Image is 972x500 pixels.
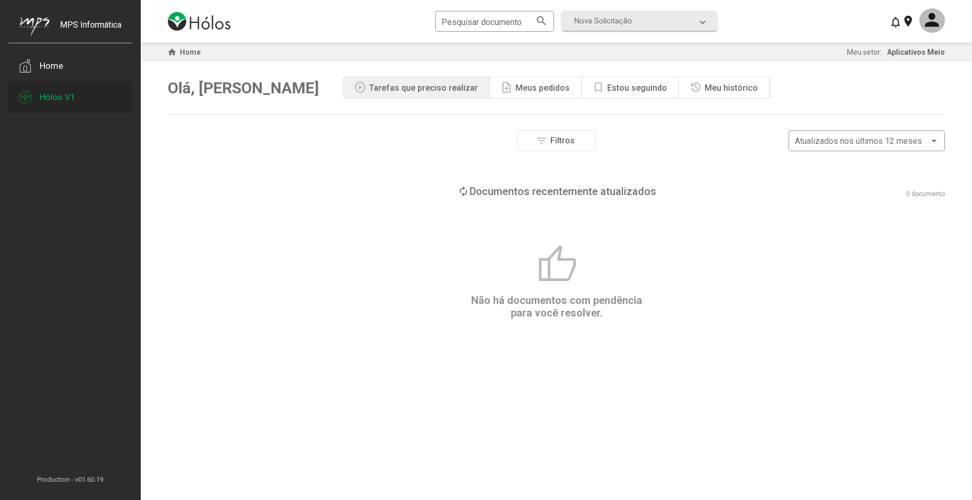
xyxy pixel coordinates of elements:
span: Atualizados nos últimos 12 meses [795,136,922,146]
span: Nova Solicitação [574,16,632,26]
div: Estou seguindo [607,83,667,93]
mat-icon: location_on [902,15,914,27]
mat-icon: loop [457,185,470,198]
mat-icon: thumb_up [535,243,578,286]
span: Aplicativos Meio [887,48,945,56]
mat-icon: note_add [500,81,513,94]
div: MPS Informática [60,20,121,46]
img: mps-image-cropped.png [19,17,50,36]
mat-icon: search [535,14,548,27]
span: Meu setor: [847,48,882,56]
img: logo-holos.png [168,12,230,31]
mat-icon: play_circle [354,81,366,94]
div: 0 documento [906,190,945,198]
div: Hólos V1 [40,92,76,102]
mat-expansion-panel-header: Nova Solicitação [562,11,717,31]
div: Meu histórico [705,83,758,93]
div: Documentos recentemente atualizados [470,185,656,198]
mat-icon: history [690,81,702,94]
span: Não há documentos com pendência para você resolver. [471,294,642,319]
div: Home [40,60,63,71]
mat-icon: bookmark [592,81,605,94]
div: Tarefas que preciso realizar [369,83,478,93]
div: Meus pedidos [515,83,570,93]
span: Home [180,48,201,56]
span: Olá, [PERSON_NAME] [168,79,319,97]
mat-icon: home [166,46,178,58]
span: Production - v01.60.19 [8,475,132,483]
mat-icon: filter_list [535,135,548,147]
button: Filtros [518,130,596,151]
span: Filtros [550,136,575,145]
